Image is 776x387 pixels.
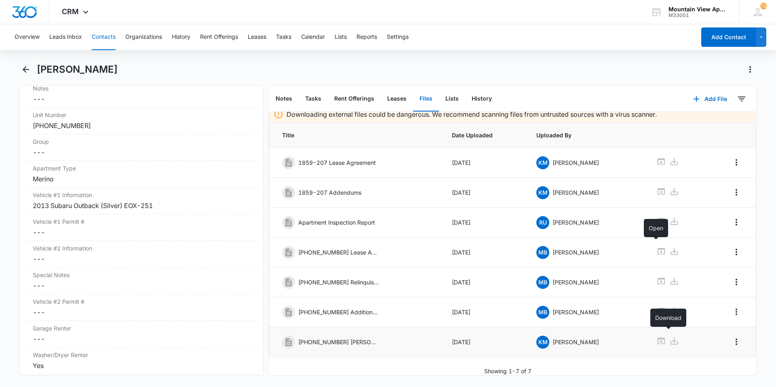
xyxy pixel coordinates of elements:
span: KM [536,336,549,349]
p: [PERSON_NAME] [552,188,599,197]
span: MB [536,276,549,289]
p: [PERSON_NAME] [552,278,599,286]
div: Notes--- [26,81,257,107]
div: [PHONE_NUMBER] [33,121,250,130]
p: [PERSON_NAME] [552,218,599,227]
label: Apartment Type [33,164,250,172]
div: 2013 Subaru Outback (Silver) EOX-251 [33,201,250,210]
dd: --- [33,281,250,290]
td: [DATE] [442,327,527,357]
p: Downloading external files could be dangerous. We recommend scanning files from untrusted sources... [287,109,657,119]
td: [DATE] [442,238,527,267]
td: [DATE] [442,297,527,327]
button: Overflow Menu [730,305,743,318]
button: Notes [269,86,299,111]
span: MB [536,306,549,319]
button: Add Contact [701,27,756,47]
span: 72 [760,3,767,9]
div: Open [644,219,668,237]
button: Leases [248,24,266,50]
button: Back [19,63,32,76]
label: Unit Number [33,111,250,119]
div: Vehicle #2 Permit #--- [26,294,257,321]
label: Vehicle #2 Permit # [33,297,250,306]
label: Special Notes [33,271,250,279]
dd: --- [33,334,250,344]
p: [PHONE_NUMBER] [PERSON_NAME].pdf [298,338,379,346]
button: Overflow Menu [730,216,743,229]
td: [DATE] [442,148,527,178]
button: Overflow Menu [730,276,743,288]
button: Calendar [301,24,325,50]
div: Vehicle #1 Permit #--- [26,214,257,241]
p: Apartment Inspection Report [298,218,375,227]
button: History [465,86,498,111]
span: Date Uploaded [452,131,517,139]
span: Uploaded By [536,131,637,139]
button: Leads Inbox [49,24,82,50]
h1: [PERSON_NAME] [37,63,118,76]
dd: --- [33,147,250,157]
p: [PHONE_NUMBER] Additional Rentals Addendum.pdf [298,308,379,316]
button: Overflow Menu [730,246,743,259]
div: Apartment TypeMerino [26,161,257,187]
td: [DATE] [442,267,527,297]
button: Overflow Menu [730,186,743,199]
div: Special Notes--- [26,267,257,294]
button: Add File [685,89,735,109]
button: Tasks [276,24,291,50]
button: Overflow Menu [730,335,743,348]
span: MB [536,246,549,259]
span: KM [536,156,549,169]
dd: --- [33,254,250,264]
p: 1859-207 Lease Agreement [298,158,376,167]
span: Title [282,131,432,139]
button: Files [413,86,439,111]
div: Vehicle #2 Information--- [26,241,257,267]
p: [PERSON_NAME] [552,248,599,257]
button: Overview [15,24,40,50]
label: Vehicle #2 Information [33,244,250,252]
label: Washer/Dryer Renter [33,351,250,359]
span: CRM [62,7,79,16]
dd: --- [33,94,250,104]
div: Yes [33,361,250,370]
label: Notes [33,84,250,93]
button: Actions [744,63,757,76]
dd: --- [33,227,250,237]
div: Group--- [26,134,257,161]
button: Tasks [299,86,328,111]
p: 1859-207 Addendums [298,188,361,197]
td: [DATE] [442,208,527,238]
button: History [172,24,190,50]
button: Reports [356,24,377,50]
button: Contacts [92,24,116,50]
div: notifications count [760,3,767,9]
label: Group [33,137,250,146]
p: [PHONE_NUMBER] Lease Agreement.pdf [298,248,379,257]
button: Lists [335,24,347,50]
div: Vehicle #1 Information2013 Subaru Outback (Silver) EOX-251 [26,187,257,214]
div: Garage Renter--- [26,321,257,347]
button: Organizations [125,24,162,50]
p: Showing 1-7 of 7 [484,367,531,375]
div: account name [668,6,727,13]
button: Overflow Menu [730,156,743,169]
button: Rent Offerings [200,24,238,50]
div: Merino [33,174,250,184]
div: Washer/Dryer RenterYes [26,347,257,374]
p: [PHONE_NUMBER] Relinquish Addendum.pdf [298,278,379,286]
button: Settings [387,24,409,50]
label: Garage Renter [33,324,250,332]
p: [PERSON_NAME] [552,308,599,316]
button: Rent Offerings [328,86,381,111]
div: Unit Number[PHONE_NUMBER] [26,107,257,134]
button: Leases [381,86,413,111]
div: Download [650,309,686,327]
td: [DATE] [442,178,527,208]
label: Vehicle #1 Permit # [33,217,250,226]
div: account id [668,13,727,18]
button: Filters [735,93,748,105]
p: [PERSON_NAME] [552,158,599,167]
p: [PERSON_NAME] [552,338,599,346]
